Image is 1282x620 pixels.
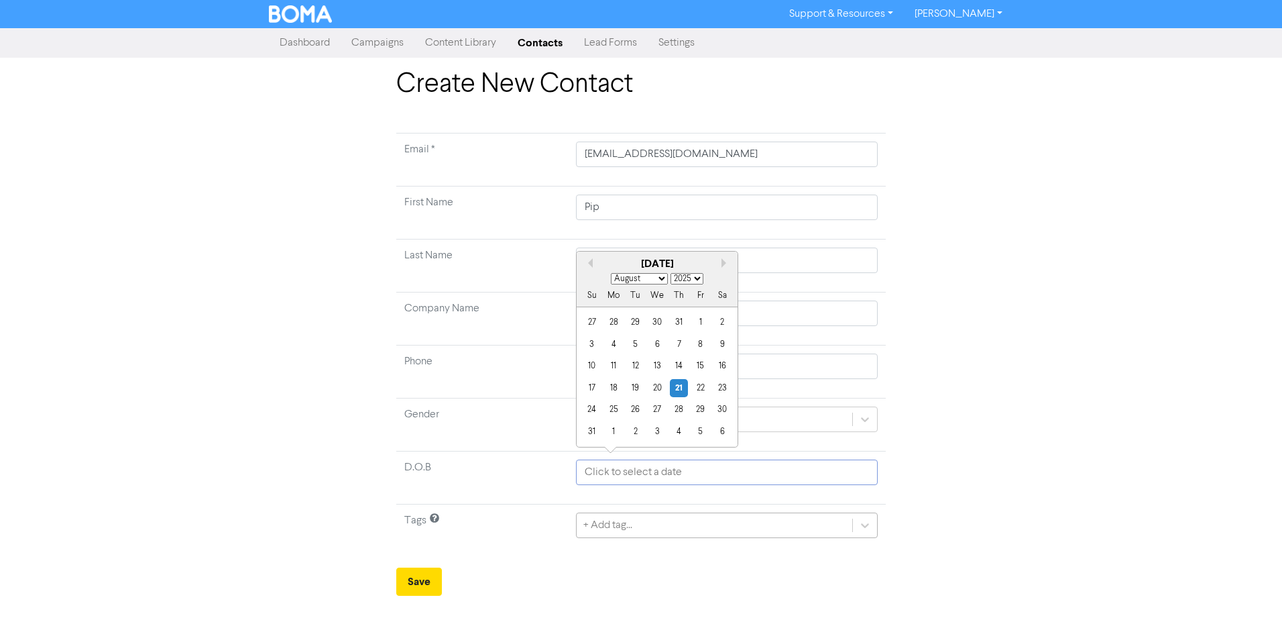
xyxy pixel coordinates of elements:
[583,401,601,419] div: day-24
[670,335,688,354] div: day-7
[626,313,644,331] div: day-29
[626,335,644,354] div: day-5
[648,335,666,354] div: day-6
[713,287,732,305] div: Sa
[269,30,341,56] a: Dashboard
[713,357,732,375] div: day-16
[691,357,709,375] div: day-15
[396,68,886,101] h1: Create New Contact
[583,423,601,441] div: day-31
[396,399,568,452] td: Gender
[670,423,688,441] div: day-4
[691,401,709,419] div: day-29
[396,293,568,346] td: Company Name
[396,346,568,399] td: Phone
[577,257,738,272] div: [DATE]
[269,5,332,23] img: BOMA Logo
[778,3,904,25] a: Support & Resources
[713,313,732,331] div: day-2
[626,287,644,305] div: Tu
[713,423,732,441] div: day-6
[691,335,709,354] div: day-8
[670,379,688,397] div: day-21
[670,401,688,419] div: day-28
[583,335,601,354] div: day-3
[648,313,666,331] div: day-30
[648,379,666,397] div: day-20
[904,3,1013,25] a: [PERSON_NAME]
[691,313,709,331] div: day-1
[691,379,709,397] div: day-22
[713,379,732,397] div: day-23
[583,379,601,397] div: day-17
[713,335,732,354] div: day-9
[576,460,878,485] input: Click to select a date
[605,313,623,331] div: day-28
[648,401,666,419] div: day-27
[691,287,709,305] div: Fr
[605,287,623,305] div: Mo
[396,134,568,187] td: Required
[670,357,688,375] div: day-14
[414,30,507,56] a: Content Library
[648,357,666,375] div: day-13
[583,287,601,305] div: Su
[583,517,632,533] div: + Add tag...
[626,401,644,419] div: day-26
[626,379,644,397] div: day-19
[1114,475,1282,620] iframe: Chat Widget
[626,423,644,441] div: day-2
[670,313,688,331] div: day-31
[648,287,666,305] div: We
[396,187,568,240] td: First Name
[605,335,623,354] div: day-4
[605,379,623,397] div: day-18
[507,30,573,56] a: Contacts
[713,401,732,419] div: day-30
[626,357,644,375] div: day-12
[605,357,623,375] div: day-11
[396,452,568,505] td: D.O.B
[396,240,568,293] td: Last Name
[396,568,442,596] button: Save
[583,258,593,268] button: Previous Month
[581,312,733,443] div: month-2025-08
[648,423,666,441] div: day-3
[573,30,648,56] a: Lead Forms
[583,313,601,331] div: day-27
[691,423,709,441] div: day-5
[605,401,623,419] div: day-25
[605,423,623,441] div: day-1
[583,357,601,375] div: day-10
[670,287,688,305] div: Th
[648,30,705,56] a: Settings
[341,30,414,56] a: Campaigns
[396,505,568,558] td: Tags
[721,258,731,268] button: Next month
